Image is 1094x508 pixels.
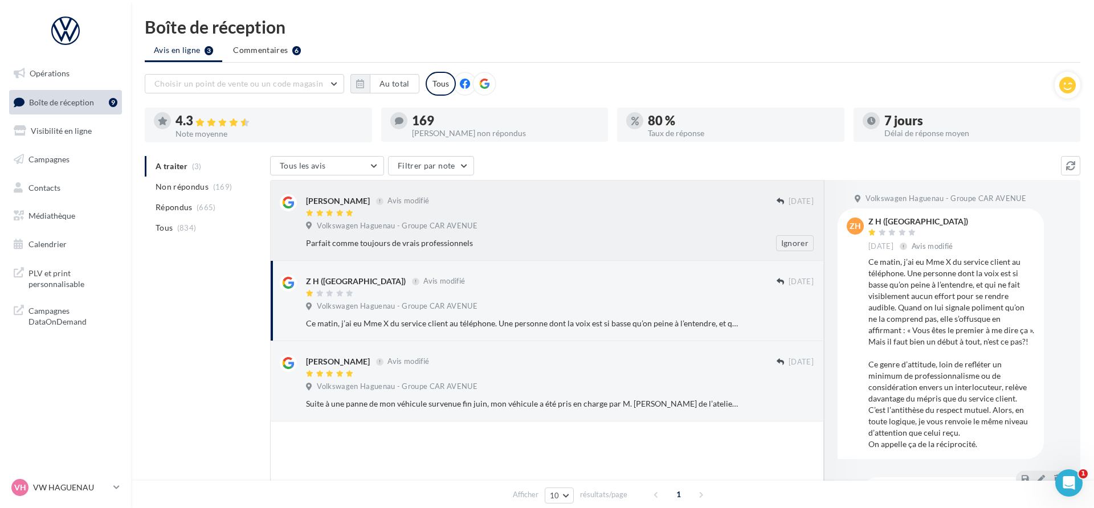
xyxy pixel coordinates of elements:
span: Opérations [30,68,70,78]
button: Tous les avis [270,156,384,175]
span: Afficher [513,489,538,500]
span: Campagnes [28,154,70,164]
span: (665) [197,203,216,212]
span: 10 [550,491,560,500]
div: 169 [412,114,599,127]
span: 1 [1079,469,1088,478]
span: VH [14,482,26,493]
div: 80 % [648,114,835,127]
div: 6 [292,46,301,55]
span: Avis modifié [912,241,953,251]
span: 1 [670,485,688,503]
span: Contacts [28,182,60,192]
span: Médiathèque [28,211,75,220]
span: [DATE] [789,277,814,287]
a: Opérations [7,62,124,85]
p: VW HAGUENAU [33,482,109,493]
span: Calendrier [28,239,67,249]
div: Taux de réponse [648,129,835,137]
a: VH VW HAGUENAU [9,477,122,498]
span: Volkswagen Haguenau - Groupe CAR AVENUE [317,301,477,312]
button: Au total [370,74,419,93]
span: Tous [156,222,173,233]
div: Tous [426,72,456,96]
div: Ce matin, j’ai eu Mme X du service client au téléphone. Une personne dont la voix est si basse qu... [306,318,740,329]
div: Note moyenne [175,130,363,138]
div: 9 [109,98,117,107]
span: [DATE] [868,241,893,252]
a: Boîte de réception9 [7,90,124,114]
span: Volkswagen Haguenau - Groupe CAR AVENUE [317,221,477,231]
button: Au total [350,74,419,93]
span: Avis modifié [423,277,465,286]
div: Z H ([GEOGRAPHIC_DATA]) [868,218,968,226]
span: Volkswagen Haguenau - Groupe CAR AVENUE [866,194,1026,204]
span: Volkswagen Haguenau - Groupe CAR AVENUE [317,382,477,392]
span: Non répondus [156,181,209,192]
iframe: Intercom live chat [1055,469,1083,497]
div: [PERSON_NAME] non répondus [412,129,599,137]
span: Répondus [156,202,193,213]
a: Visibilité en ligne [7,119,124,143]
span: Campagnes DataOnDemand [28,303,117,327]
a: Campagnes DataOnDemand [7,298,124,332]
div: [PERSON_NAME] [306,356,370,367]
div: Parfait comme toujours de vrais professionnels [306,237,740,249]
div: [PERSON_NAME] [306,195,370,207]
button: Ignorer [776,235,814,251]
span: Boîte de réception [29,97,94,106]
span: résultats/page [580,489,627,500]
span: [DATE] [789,196,814,207]
button: Choisir un point de vente ou un code magasin [145,74,344,93]
div: Ce matin, j’ai eu Mme X du service client au téléphone. Une personne dont la voix est si basse qu... [868,256,1035,450]
a: Contacts [7,176,124,200]
span: Choisir un point de vente ou un code magasin [154,79,323,88]
div: 7 jours [884,114,1072,127]
span: Visibilité en ligne [31,126,92,136]
div: Délai de réponse moyen [884,129,1072,137]
span: (834) [177,223,197,232]
div: Suite à une panne de mon véhicule survenue fin juin, mon véhicule a été pris en charge par M. [PE... [306,398,740,409]
span: Tous les avis [280,161,326,170]
div: 4.3 [175,114,363,128]
span: Commentaires [233,44,288,56]
span: Avis modifié [387,196,429,206]
button: 10 [545,487,574,503]
a: PLV et print personnalisable [7,261,124,294]
span: ZH [850,220,861,232]
button: Filtrer par note [388,156,474,175]
a: Calendrier [7,232,124,256]
span: [DATE] [789,357,814,367]
a: Médiathèque [7,204,124,228]
div: Z H ([GEOGRAPHIC_DATA]) [306,276,406,287]
span: PLV et print personnalisable [28,265,117,290]
a: Campagnes [7,148,124,171]
span: Avis modifié [387,357,429,366]
div: Boîte de réception [145,18,1080,35]
span: (169) [213,182,232,191]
